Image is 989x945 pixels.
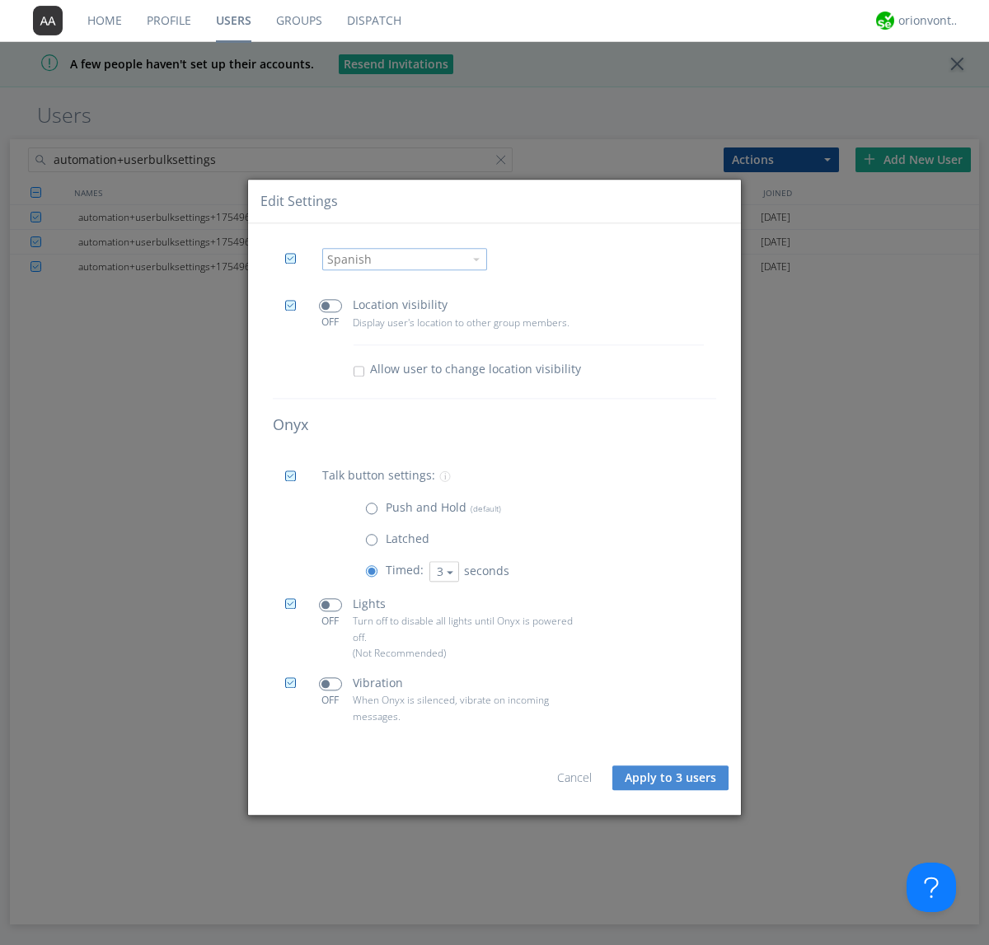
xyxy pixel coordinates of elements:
p: When Onyx is silenced, vibrate on incoming messages. [353,693,580,724]
button: Apply to 3 users [612,765,729,790]
h4: Onyx [273,418,716,434]
div: OFF [312,614,349,628]
p: Location visibility [353,297,448,315]
div: OFF [312,316,349,330]
img: caret-down-sm.svg [473,258,480,261]
div: orionvontas+atlas+automation+org2 [898,12,960,29]
p: Latched [386,530,429,548]
span: seconds [464,563,509,578]
p: Talk button settings: [322,467,435,485]
div: Spanish [327,251,463,268]
span: Allow user to change location visibility [370,362,581,378]
a: Cancel [557,770,592,785]
button: 3 [429,561,459,582]
img: 373638.png [33,6,63,35]
p: Vibration [353,674,403,692]
p: (Not Recommended) [353,645,580,661]
div: OFF [312,693,349,707]
span: (default) [466,503,501,514]
img: 29d36aed6fa347d5a1537e7736e6aa13 [876,12,894,30]
p: Timed: [386,562,424,580]
p: Push and Hold [386,498,501,517]
p: Lights [353,595,386,613]
p: Display user's location to other group members. [353,315,580,330]
div: Edit Settings [260,192,338,211]
p: Turn off to disable all lights until Onyx is powered off. [353,614,580,645]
